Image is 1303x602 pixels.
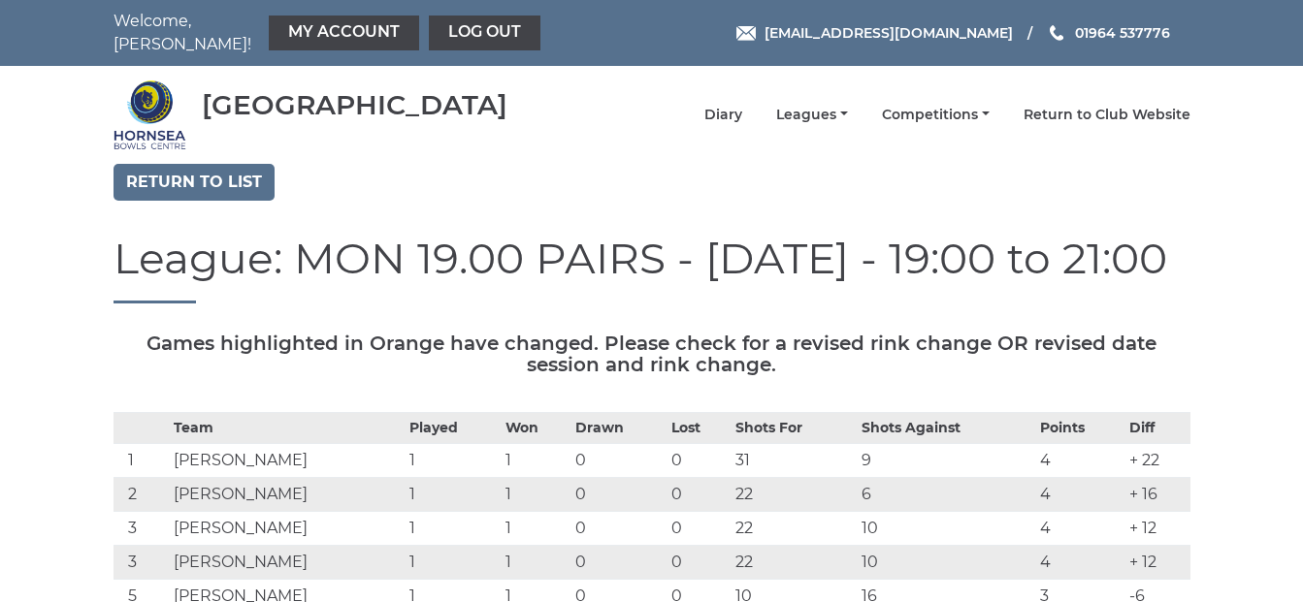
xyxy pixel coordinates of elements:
td: 4 [1035,512,1124,546]
td: 4 [1035,444,1124,478]
td: 3 [114,546,170,580]
td: + 12 [1124,546,1190,580]
a: Competitions [882,106,990,124]
td: 31 [731,444,857,478]
a: Leagues [776,106,848,124]
td: 0 [570,444,667,478]
h1: League: MON 19.00 PAIRS - [DATE] - 19:00 to 21:00 [114,235,1190,303]
th: Shots For [731,413,857,444]
td: 0 [667,546,731,580]
a: Log out [429,16,540,50]
td: [PERSON_NAME] [169,444,405,478]
td: 1 [501,546,570,580]
span: 01964 537776 [1075,24,1170,42]
td: 3 [114,512,170,546]
td: + 12 [1124,512,1190,546]
td: 1 [405,546,501,580]
td: 4 [1035,478,1124,512]
td: 22 [731,478,857,512]
td: 0 [570,512,667,546]
th: Shots Against [857,413,1035,444]
td: 10 [857,512,1035,546]
div: [GEOGRAPHIC_DATA] [202,90,507,120]
td: [PERSON_NAME] [169,478,405,512]
h5: Games highlighted in Orange have changed. Please check for a revised rink change OR revised date ... [114,333,1190,375]
td: 0 [667,512,731,546]
th: Played [405,413,501,444]
td: 0 [667,478,731,512]
td: [PERSON_NAME] [169,546,405,580]
th: Drawn [570,413,667,444]
nav: Welcome, [PERSON_NAME]! [114,10,545,56]
img: Email [736,26,756,41]
td: 1 [501,512,570,546]
td: 1 [405,478,501,512]
a: Return to list [114,164,275,201]
th: Team [169,413,405,444]
td: 9 [857,444,1035,478]
td: 6 [857,478,1035,512]
th: Lost [667,413,731,444]
th: Diff [1124,413,1190,444]
td: 1 [501,444,570,478]
span: [EMAIL_ADDRESS][DOMAIN_NAME] [765,24,1013,42]
td: 0 [570,546,667,580]
th: Points [1035,413,1124,444]
td: + 16 [1124,478,1190,512]
td: 0 [570,478,667,512]
td: 2 [114,478,170,512]
td: 10 [857,546,1035,580]
td: 1 [405,444,501,478]
a: My Account [269,16,419,50]
a: Email [EMAIL_ADDRESS][DOMAIN_NAME] [736,22,1013,44]
td: 1 [405,512,501,546]
img: Hornsea Bowls Centre [114,79,186,151]
td: 22 [731,512,857,546]
th: Won [501,413,570,444]
td: [PERSON_NAME] [169,512,405,546]
td: 0 [667,444,731,478]
a: Diary [704,106,742,124]
td: 4 [1035,546,1124,580]
td: + 22 [1124,444,1190,478]
img: Phone us [1050,25,1063,41]
td: 22 [731,546,857,580]
a: Phone us 01964 537776 [1047,22,1170,44]
td: 1 [114,444,170,478]
td: 1 [501,478,570,512]
a: Return to Club Website [1024,106,1190,124]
